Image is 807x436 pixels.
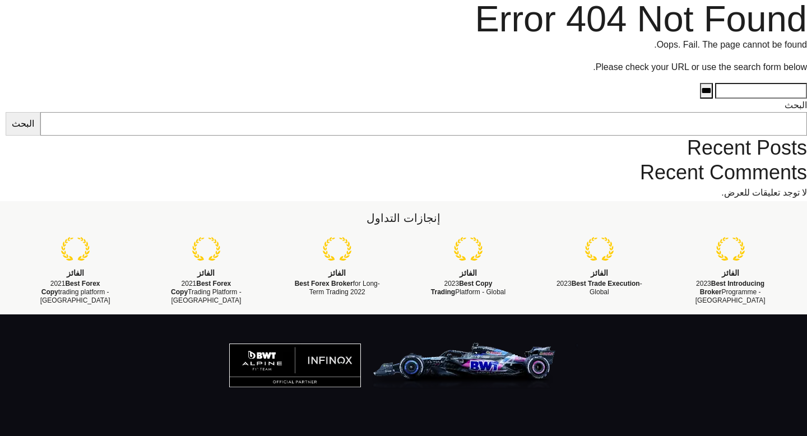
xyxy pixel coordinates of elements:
[687,280,773,305] p: 2023 Programme - [GEOGRAPHIC_DATA]
[700,280,764,296] strong: Best Introducing Broker
[328,268,346,277] strong: الفائز
[431,280,493,296] strong: Best Copy Trading
[163,280,249,305] p: 2021 Trading Platform - [GEOGRAPHIC_DATA]
[591,268,608,277] strong: الفائز
[722,268,739,277] strong: الفائز
[556,280,642,296] p: 2023 - Global
[67,268,84,277] strong: الفائز
[294,280,381,296] p: for Long-Term Trading 2022
[32,280,118,305] p: 2021 trading platform - [GEOGRAPHIC_DATA]
[785,100,807,110] label: البحث
[171,280,231,296] strong: Best Forex Copy
[572,280,640,287] strong: Best Trade Execution
[460,268,477,277] strong: الفائز
[41,280,100,296] strong: Best Forex Copy
[197,268,215,277] strong: الفائز
[295,280,353,287] strong: Best Forex Broker
[11,210,796,226] h2: إنجازات التداول
[425,280,512,296] p: 2023 Platform - Global
[6,112,40,136] button: البحث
